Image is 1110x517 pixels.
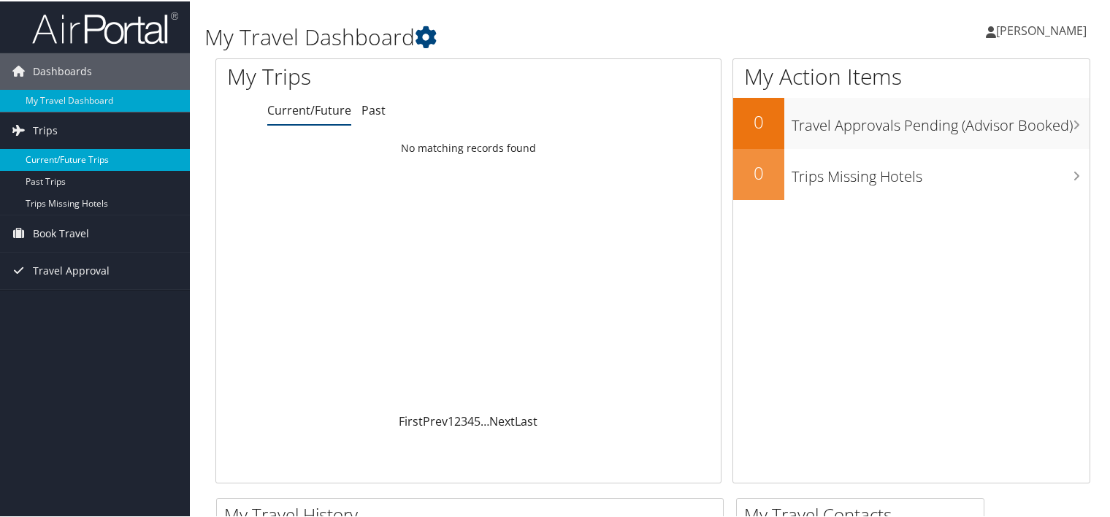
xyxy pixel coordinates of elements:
[227,60,499,91] h1: My Trips
[515,412,537,428] a: Last
[996,21,1087,37] span: [PERSON_NAME]
[399,412,423,428] a: First
[733,96,1090,148] a: 0Travel Approvals Pending (Advisor Booked)
[454,412,461,428] a: 2
[267,101,351,117] a: Current/Future
[448,412,454,428] a: 1
[467,412,474,428] a: 4
[32,9,178,44] img: airportal-logo.png
[489,412,515,428] a: Next
[33,251,110,288] span: Travel Approval
[733,159,784,184] h2: 0
[481,412,489,428] span: …
[792,158,1090,185] h3: Trips Missing Hotels
[986,7,1101,51] a: [PERSON_NAME]
[33,52,92,88] span: Dashboards
[33,214,89,250] span: Book Travel
[733,60,1090,91] h1: My Action Items
[733,108,784,133] h2: 0
[204,20,803,51] h1: My Travel Dashboard
[792,107,1090,134] h3: Travel Approvals Pending (Advisor Booked)
[33,111,58,148] span: Trips
[461,412,467,428] a: 3
[216,134,721,160] td: No matching records found
[423,412,448,428] a: Prev
[733,148,1090,199] a: 0Trips Missing Hotels
[474,412,481,428] a: 5
[361,101,386,117] a: Past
